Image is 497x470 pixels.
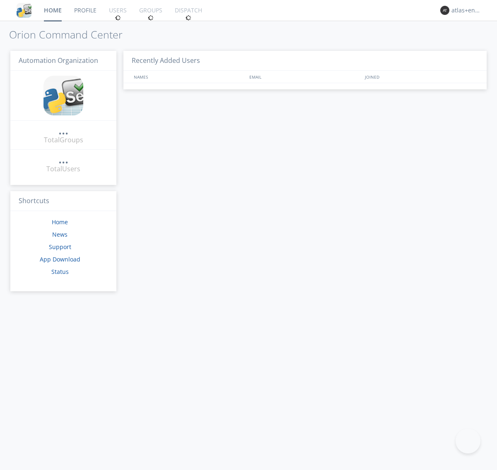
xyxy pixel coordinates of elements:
img: 373638.png [440,6,449,15]
img: spin.svg [148,15,154,21]
a: News [52,230,68,238]
div: EMAIL [247,71,363,83]
span: Automation Organization [19,56,98,65]
a: Status [51,268,69,276]
div: ... [58,126,68,134]
div: ... [58,155,68,163]
img: spin.svg [186,15,191,21]
div: atlas+english0002 [451,6,483,14]
div: Total Groups [44,135,83,145]
a: ... [58,126,68,135]
h3: Shortcuts [10,191,116,211]
div: NAMES [132,71,245,83]
a: App Download [40,255,80,263]
div: JOINED [363,71,479,83]
img: spin.svg [115,15,121,21]
a: ... [58,155,68,164]
iframe: Toggle Customer Support [456,429,480,453]
a: Home [52,218,68,226]
a: Support [49,243,71,251]
img: cddb5a64eb264b2086981ab96f4c1ba7 [43,76,83,115]
img: cddb5a64eb264b2086981ab96f4c1ba7 [17,3,31,18]
div: Total Users [46,164,80,174]
h3: Recently Added Users [123,51,487,71]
